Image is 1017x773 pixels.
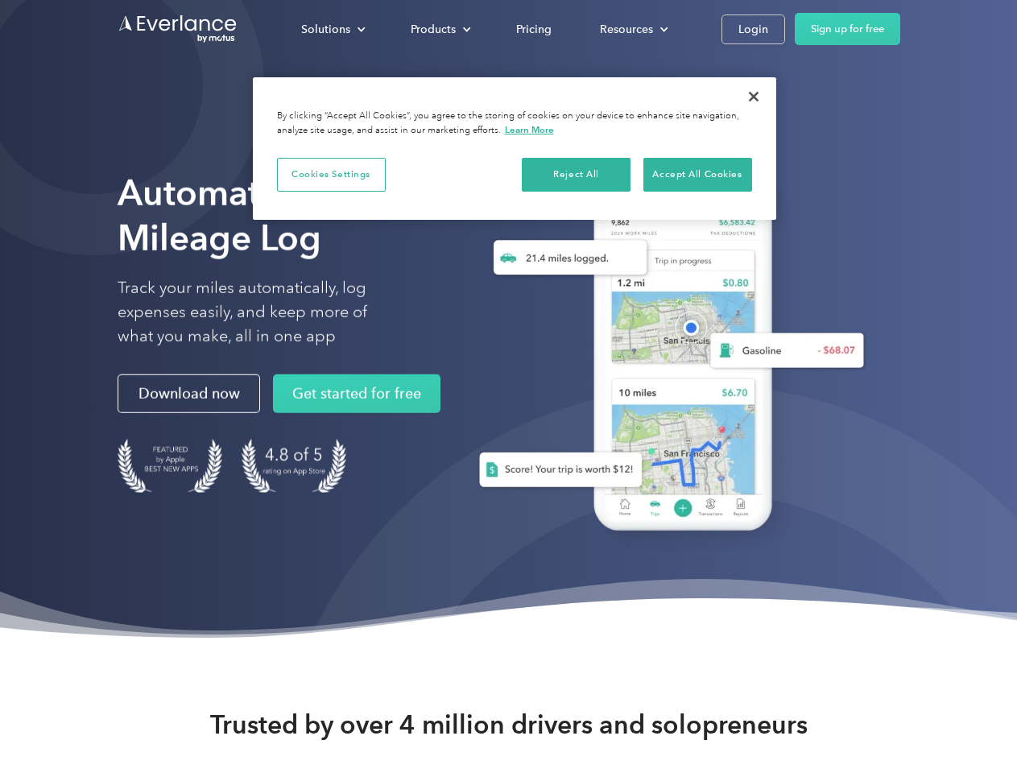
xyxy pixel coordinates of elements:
p: Track your miles automatically, log expenses easily, and keep more of what you make, all in one app [118,276,405,349]
a: Pricing [500,15,568,43]
button: Accept All Cookies [643,158,752,192]
div: Solutions [301,19,350,39]
div: Products [395,15,484,43]
button: Close [736,79,771,114]
button: Cookies Settings [277,158,386,192]
img: Everlance, mileage tracker app, expense tracking app [453,153,877,555]
a: Login [721,14,785,44]
div: Cookie banner [253,77,776,220]
a: Get started for free [273,374,440,413]
a: Go to homepage [118,14,238,44]
a: Sign up for free [795,13,900,45]
div: Login [738,19,768,39]
a: Download now [118,374,260,413]
div: Products [411,19,456,39]
div: By clicking “Accept All Cookies”, you agree to the storing of cookies on your device to enhance s... [277,110,752,138]
div: Pricing [516,19,552,39]
img: 4.9 out of 5 stars on the app store [242,439,346,493]
div: Resources [600,19,653,39]
button: Reject All [522,158,630,192]
div: Privacy [253,77,776,220]
div: Solutions [285,15,378,43]
strong: Trusted by over 4 million drivers and solopreneurs [210,709,808,741]
img: Badge for Featured by Apple Best New Apps [118,439,222,493]
a: More information about your privacy, opens in a new tab [505,124,554,135]
div: Resources [584,15,681,43]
